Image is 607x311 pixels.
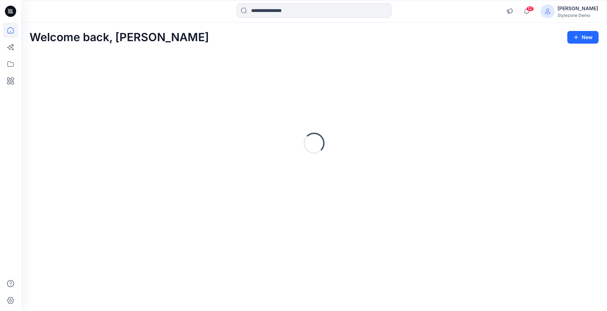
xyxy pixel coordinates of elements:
div: [PERSON_NAME] [557,4,598,13]
span: 12 [526,6,534,12]
div: Stylezone Demo [557,13,598,18]
svg: avatar [545,8,550,14]
h2: Welcome back, [PERSON_NAME] [30,31,209,44]
button: New [567,31,599,44]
